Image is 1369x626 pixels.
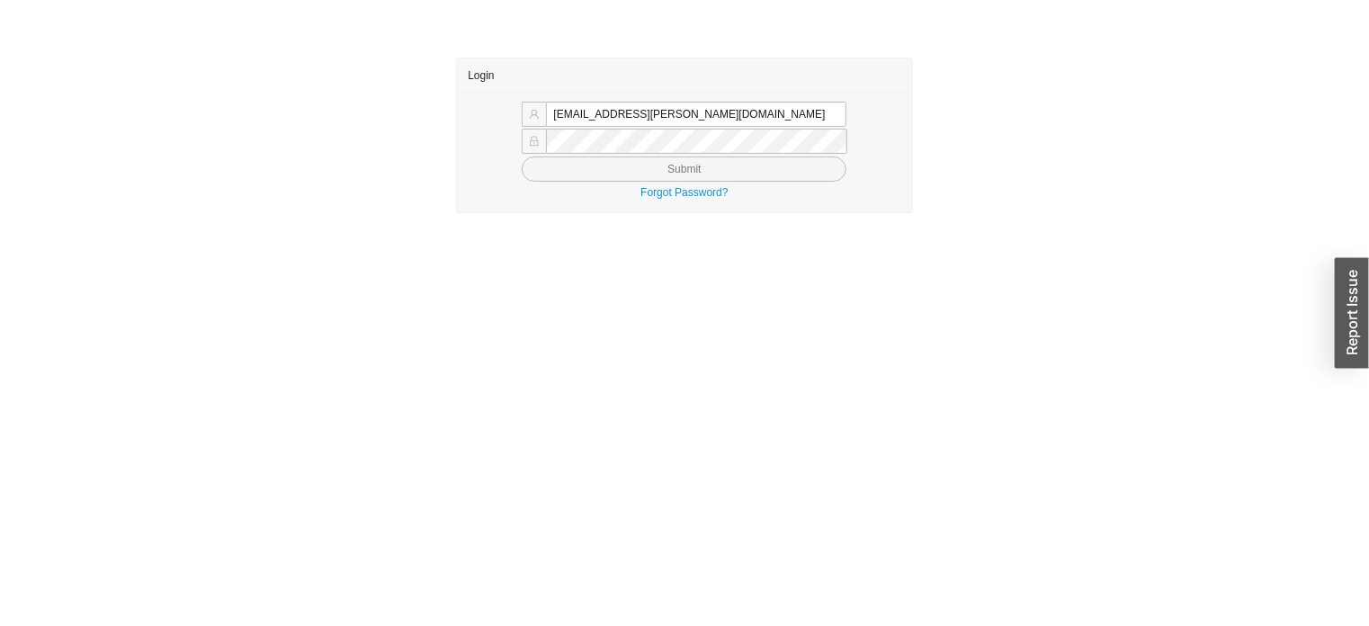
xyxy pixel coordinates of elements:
[529,109,540,120] span: user
[546,102,846,127] input: Email
[529,136,540,147] span: lock
[468,58,900,92] div: Login
[522,156,846,182] button: Submit
[640,186,728,199] a: Forgot Password?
